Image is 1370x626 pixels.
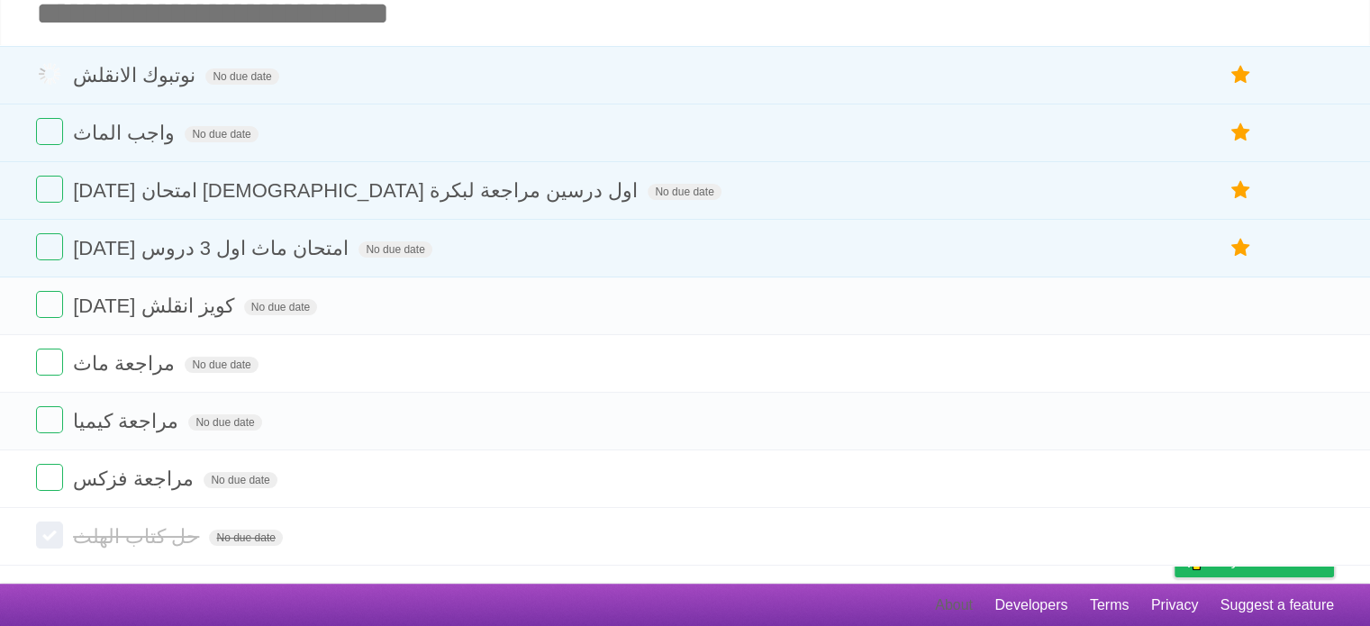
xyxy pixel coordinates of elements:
[73,525,204,548] span: حل كتاب الهلث
[73,179,642,202] span: [DATE] امتحان [DEMOGRAPHIC_DATA] اول درسين مراجعة لبكرة
[73,352,179,375] span: مراجعة ماث
[73,122,179,144] span: واجب الماث
[1151,588,1198,622] a: Privacy
[185,357,258,373] span: No due date
[1090,588,1130,622] a: Terms
[36,464,63,491] label: Done
[36,349,63,376] label: Done
[36,522,63,549] label: Done
[935,588,973,622] a: About
[36,406,63,433] label: Done
[358,241,431,258] span: No due date
[1220,588,1334,622] a: Suggest a feature
[205,68,278,85] span: No due date
[73,237,353,259] span: [DATE] امتحان ماث اول 3 دروس
[73,467,198,490] span: مراجعة فزكس
[1212,545,1325,576] span: Buy me a coffee
[36,291,63,318] label: Done
[73,295,239,317] span: [DATE] كويز انقلش
[648,184,721,200] span: No due date
[1224,60,1258,90] label: Star task
[36,118,63,145] label: Done
[204,472,277,488] span: No due date
[73,64,200,86] span: نوتبوك الانقلش
[73,410,183,432] span: مراجعة كيميا
[209,530,282,546] span: No due date
[185,126,258,142] span: No due date
[1224,176,1258,205] label: Star task
[1224,233,1258,263] label: Star task
[36,60,63,87] label: Done
[994,588,1067,622] a: Developers
[244,299,317,315] span: No due date
[1224,118,1258,148] label: Star task
[36,233,63,260] label: Done
[36,176,63,203] label: Done
[188,414,261,431] span: No due date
